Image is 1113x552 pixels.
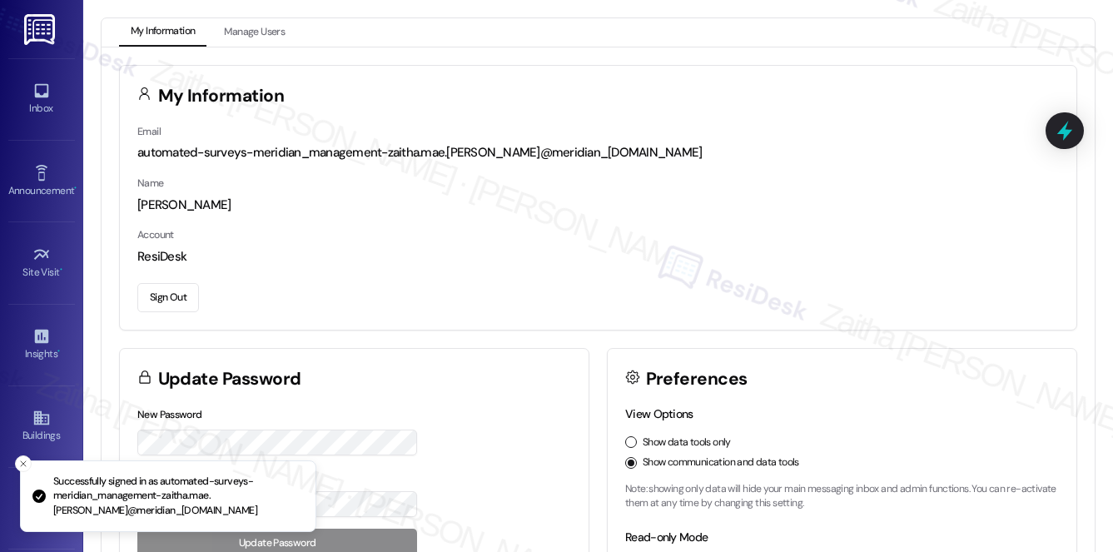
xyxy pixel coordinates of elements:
label: New Password [137,408,202,421]
span: • [60,264,62,276]
span: • [57,346,60,357]
label: Read-only Mode [625,530,708,545]
button: Manage Users [212,18,296,47]
button: Close toast [15,455,32,472]
p: Successfully signed in as automated-surveys-meridian_management-zaitha.mae.[PERSON_NAME]@meridian... [53,475,302,519]
div: ResiDesk [137,248,1059,266]
a: Site Visit • [8,241,75,286]
h3: My Information [158,87,285,105]
label: Email [137,125,161,138]
div: [PERSON_NAME] [137,196,1059,214]
img: ResiDesk Logo [24,14,58,45]
h3: Update Password [158,370,301,388]
button: My Information [119,18,206,47]
button: Sign Out [137,283,199,312]
label: Name [137,177,164,190]
label: View Options [625,406,693,421]
p: Note: showing only data will hide your main messaging inbox and admin functions. You can re-activ... [625,482,1059,511]
label: Account [137,228,174,241]
a: Inbox [8,77,75,122]
a: Leads [8,486,75,531]
a: Buildings [8,404,75,449]
div: automated-surveys-meridian_management-zaitha.mae.[PERSON_NAME]@meridian_[DOMAIN_NAME] [137,144,1059,162]
a: Insights • [8,322,75,367]
label: Show data tools only [643,435,731,450]
label: Show communication and data tools [643,455,799,470]
span: • [74,182,77,194]
h3: Preferences [646,370,748,388]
